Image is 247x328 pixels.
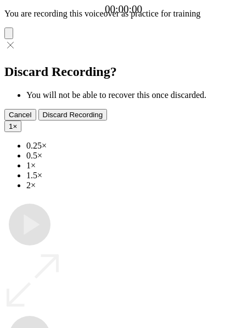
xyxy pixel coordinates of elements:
button: 1× [4,121,21,132]
li: 0.25× [26,141,243,151]
p: You are recording this voiceover as practice for training [4,9,243,19]
a: 00:00:00 [105,3,142,15]
li: 2× [26,181,243,190]
li: 1× [26,161,243,171]
li: 0.5× [26,151,243,161]
button: Cancel [4,109,36,121]
button: Discard Recording [38,109,108,121]
span: 1 [9,122,13,130]
li: You will not be able to recover this once discarded. [26,90,243,100]
h2: Discard Recording? [4,64,243,79]
li: 1.5× [26,171,243,181]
